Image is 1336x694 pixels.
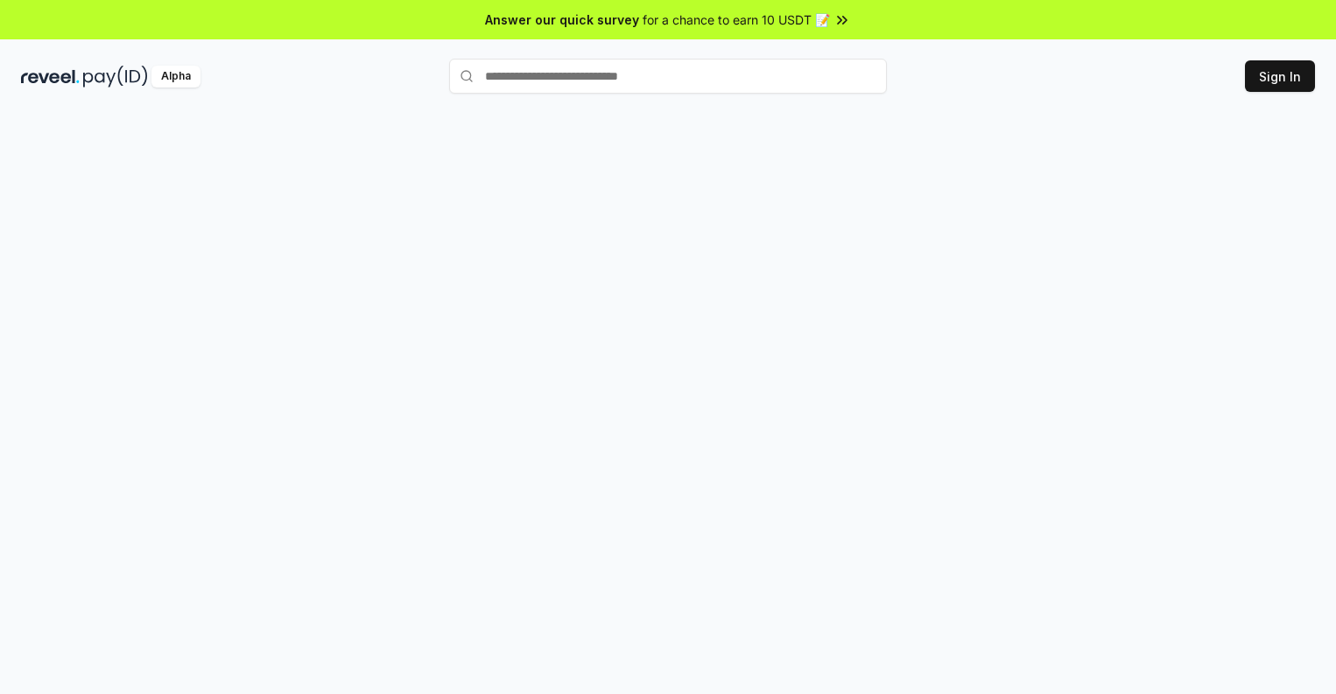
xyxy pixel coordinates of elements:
[83,66,148,88] img: pay_id
[643,11,830,29] span: for a chance to earn 10 USDT 📝
[485,11,639,29] span: Answer our quick survey
[21,66,80,88] img: reveel_dark
[1245,60,1315,92] button: Sign In
[151,66,200,88] div: Alpha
